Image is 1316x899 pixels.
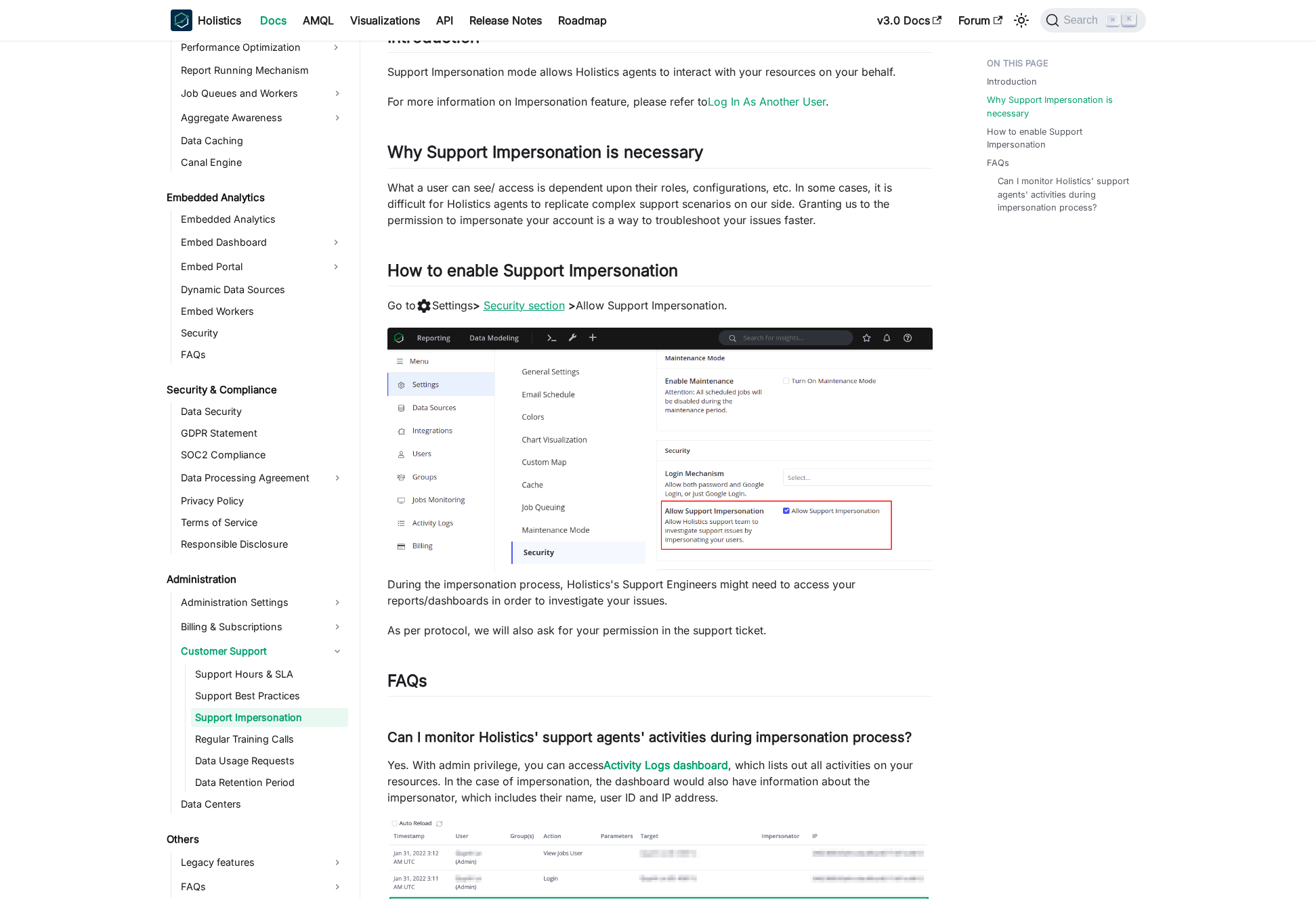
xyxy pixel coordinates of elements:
a: Data Retention Period [191,773,348,792]
a: v3.0 Docs [869,9,950,31]
p: Yes. With admin privilege, you can access , which lists out all activities on your resources. In ... [387,757,933,806]
h3: Can I monitor Holistics' support agents' activities during impersonation process? [387,729,933,746]
a: AMQL [295,9,342,31]
a: Embed Portal [177,256,324,278]
a: SOC2 Compliance [177,445,348,464]
a: Customer Support [177,640,348,662]
a: Dynamic Data Sources [177,280,348,299]
a: Security [177,324,348,343]
p: What a user can see/ access is dependent upon their roles, configurations, etc. In some cases, it... [387,179,933,228]
b: Holistics [198,12,241,28]
a: Administration Settings [177,592,348,613]
h2: FAQs [387,671,933,697]
strong: > [568,299,576,312]
a: Embedded Analytics [163,188,348,207]
nav: Docs sidebar [157,41,360,899]
a: Regular Training Calls [191,730,348,749]
a: Legacy features [177,852,348,873]
a: Security section [484,299,565,312]
a: Log In As Another User [708,95,826,108]
a: Data Security [177,402,348,421]
a: Embed Workers [177,302,348,321]
a: Billing & Subscriptions [177,616,348,638]
a: Visualizations [342,9,428,31]
a: Privacy Policy [177,491,348,510]
a: Why Support Impersonation is necessary [987,93,1138,119]
a: Data Caching [177,131,348,150]
a: Support Best Practices [191,686,348,705]
p: As per protocol, we will also ask for your permission in the support ticket. [387,622,933,638]
a: Canal Engine [177,153,348,172]
button: Search (Command+K) [1040,8,1145,32]
a: FAQs [177,345,348,364]
a: Introduction [987,75,1037,88]
strong: > [473,299,480,312]
h2: How to enable Support Impersonation [387,261,933,286]
a: Support Hours & SLA [191,665,348,684]
span: Search [1059,14,1106,26]
p: For more information on Impersonation feature, please refer to . [387,93,933,110]
p: Go to Settings Allow Support Impersonation. [387,297,933,315]
a: FAQs [987,156,1009,169]
a: HolisticsHolistics [171,9,241,31]
a: Data Centers [177,795,348,814]
a: Embedded Analytics [177,210,348,229]
kbd: K [1122,14,1136,26]
a: Data Usage Requests [191,751,348,770]
a: Support Impersonation [191,708,348,727]
h2: Why Support Impersonation is necessary [387,142,933,168]
a: API [428,9,461,31]
button: Expand sidebar category 'Embed Dashboard' [324,232,348,253]
a: Security & Compliance [163,380,348,399]
a: Docs [252,9,295,31]
a: GDPR Statement [177,424,348,443]
button: Expand sidebar category 'Embed Portal' [324,256,348,278]
a: Aggregate Awareness [177,107,348,129]
a: Embed Dashboard [177,232,324,253]
a: Forum [950,9,1011,31]
a: Release Notes [461,9,550,31]
a: FAQs [177,876,348,898]
img: Holistics [171,9,192,31]
a: How to enable Support Impersonation [987,125,1138,151]
span: settings [416,298,432,314]
a: Data Processing Agreement [177,467,348,489]
button: Expand sidebar category 'Performance Optimization' [324,37,348,58]
a: Job Queues and Workers [177,83,348,104]
button: Switch between dark and light mode (currently light mode) [1011,9,1032,31]
a: Roadmap [550,9,615,31]
a: Others [163,830,348,849]
a: Responsible Disclosure [177,535,348,554]
a: Can I monitor Holistics' support agents' activities during impersonation process? [998,175,1132,214]
a: Terms of Service [177,513,348,532]
a: Administration [163,570,348,589]
kbd: ⌘ [1106,14,1120,26]
a: Report Running Mechanism [177,61,348,80]
p: During the impersonation process, Holistics's Support Engineers might need to access your reports... [387,576,933,609]
a: Activity Logs dashboard [603,758,728,772]
a: Performance Optimization [177,37,324,58]
p: Support Impersonation mode allows Holistics agents to interact with your resources on your behalf. [387,64,933,80]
